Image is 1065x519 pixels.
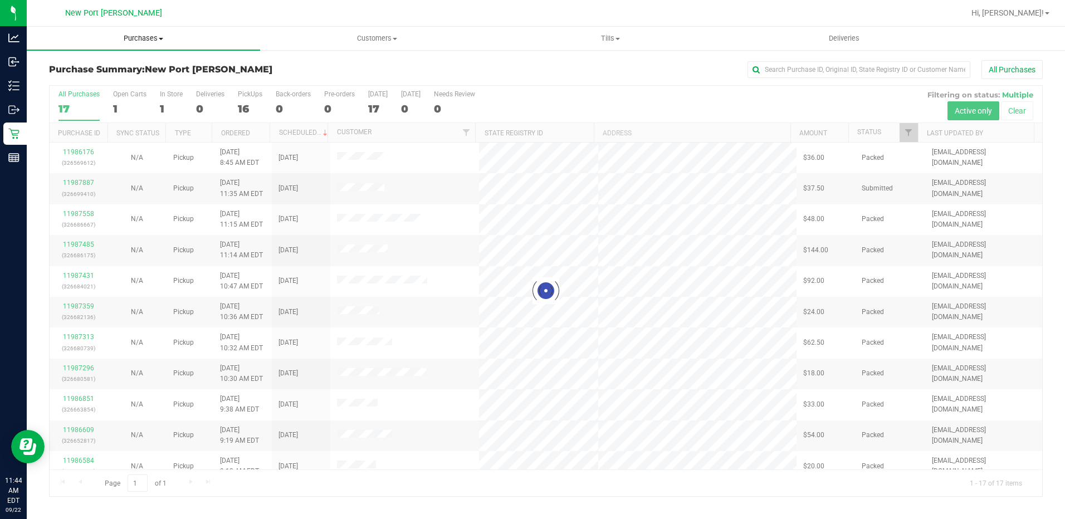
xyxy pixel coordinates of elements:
p: 09/22 [5,506,22,514]
a: Purchases [27,27,260,50]
inline-svg: Reports [8,152,19,163]
inline-svg: Analytics [8,32,19,43]
a: Customers [260,27,494,50]
span: Hi, [PERSON_NAME]! [971,8,1044,17]
iframe: Resource center [11,430,45,463]
span: Tills [495,33,727,43]
span: New Port [PERSON_NAME] [65,8,162,18]
span: Purchases [27,33,260,43]
h3: Purchase Summary: [49,65,380,75]
inline-svg: Outbound [8,104,19,115]
p: 11:44 AM EDT [5,476,22,506]
span: Deliveries [814,33,875,43]
button: All Purchases [981,60,1043,79]
inline-svg: Retail [8,128,19,139]
inline-svg: Inventory [8,80,19,91]
a: Tills [494,27,727,50]
input: Search Purchase ID, Original ID, State Registry ID or Customer Name... [748,61,970,78]
inline-svg: Inbound [8,56,19,67]
span: New Port [PERSON_NAME] [145,64,272,75]
a: Deliveries [727,27,961,50]
span: Customers [261,33,493,43]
